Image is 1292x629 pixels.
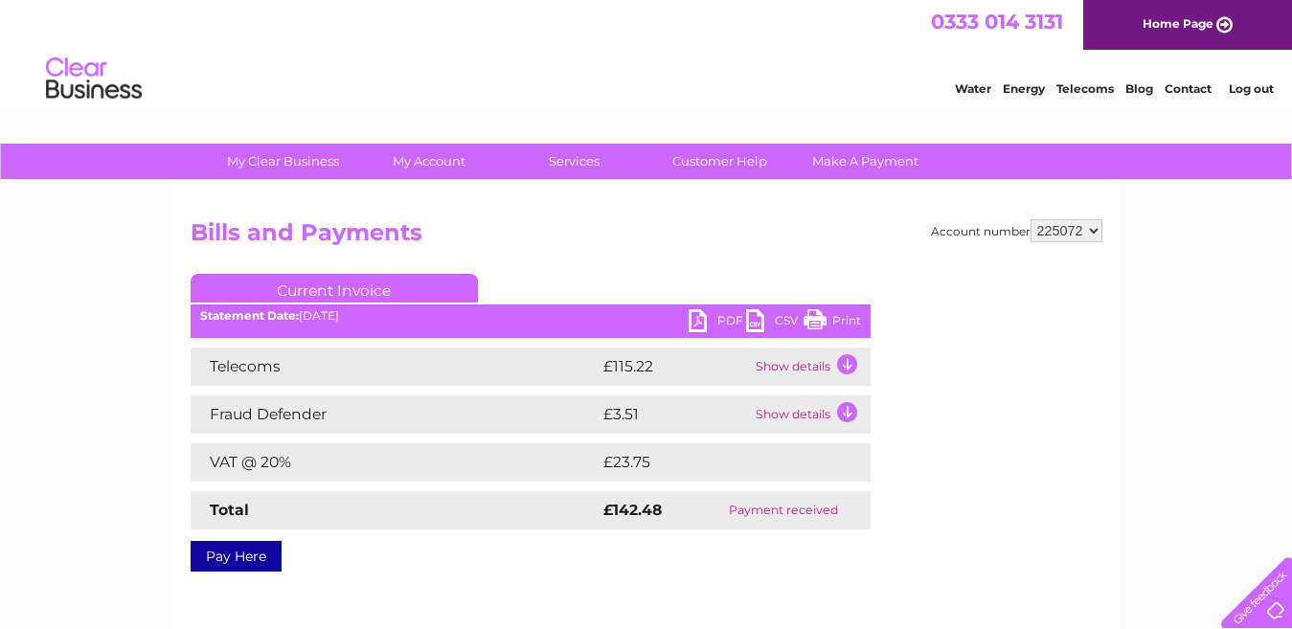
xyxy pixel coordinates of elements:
[599,443,831,482] td: £23.75
[191,541,282,572] a: Pay Here
[751,348,871,386] td: Show details
[350,144,508,179] a: My Account
[191,309,871,323] div: [DATE]
[1229,81,1274,96] a: Log out
[1003,81,1045,96] a: Energy
[955,81,991,96] a: Water
[641,144,799,179] a: Customer Help
[599,395,751,434] td: £3.51
[603,501,662,519] strong: £142.48
[746,309,804,337] a: CSV
[495,144,653,179] a: Services
[204,144,362,179] a: My Clear Business
[931,219,1102,242] div: Account number
[191,219,1102,256] h2: Bills and Payments
[200,308,299,323] b: Statement Date:
[751,395,871,434] td: Show details
[194,11,1099,93] div: Clear Business is a trading name of Verastar Limited (registered in [GEOGRAPHIC_DATA] No. 3667643...
[697,491,871,529] td: Payment received
[191,348,599,386] td: Telecoms
[689,309,746,337] a: PDF
[931,10,1063,34] a: 0333 014 3131
[191,443,599,482] td: VAT @ 20%
[191,395,599,434] td: Fraud Defender
[786,144,944,179] a: Make A Payment
[1165,81,1212,96] a: Contact
[1056,81,1114,96] a: Telecoms
[210,501,249,519] strong: Total
[599,348,751,386] td: £115.22
[191,274,478,303] a: Current Invoice
[45,50,143,108] img: logo.png
[804,309,861,337] a: Print
[1125,81,1153,96] a: Blog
